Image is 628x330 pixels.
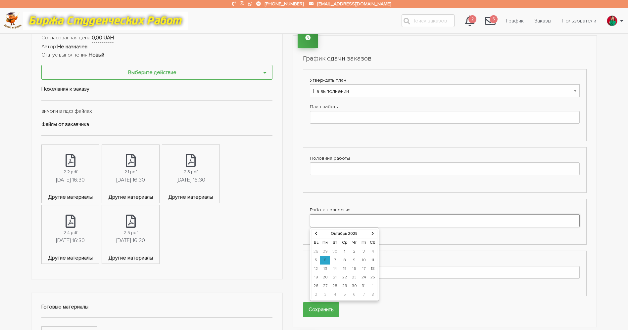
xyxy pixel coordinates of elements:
[56,236,85,245] div: [DATE] 16:30
[359,282,368,290] td: 31
[350,290,359,299] td: 6
[4,12,22,29] img: logo-c4363faeb99b52c628a42810ed6dfb4293a56d4e4775eb116515dfe7f33672af.png
[162,193,219,203] span: Другие материалы
[330,238,340,247] th: Вт
[359,290,368,299] td: 7
[312,238,320,247] th: Вс
[102,254,159,264] span: Другие материалы
[490,15,498,23] span: 5
[64,229,77,236] div: 2.4.pdf
[368,290,377,299] td: 8
[310,154,580,162] label: Половина работы
[41,121,89,128] strong: Файлы от заказчика
[320,238,330,247] th: Пн
[350,256,359,265] td: 9
[176,176,205,185] div: [DATE] 16:30
[312,273,320,282] td: 19
[330,273,340,282] td: 21
[320,282,330,290] td: 27
[312,290,320,299] td: 2
[350,265,359,273] td: 16
[184,168,198,176] div: 2.3.pdf
[42,254,99,264] span: Другие материалы
[402,14,455,27] input: Поиск заказов
[41,51,272,60] li: Статус выполнения:
[320,247,330,256] td: 29
[102,193,159,203] span: Другие материалы
[317,1,391,7] a: [EMAIL_ADDRESS][DOMAIN_NAME]
[468,15,476,23] span: 2
[312,247,320,256] td: 28
[340,290,350,299] td: 5
[57,43,87,50] strong: Не назначен
[320,229,368,238] th: Октябрь 2025
[41,86,89,92] strong: Пожелания к заказу
[330,256,340,265] td: 7
[340,273,350,282] td: 22
[340,256,350,265] td: 8
[42,193,99,203] span: Другие материалы
[303,302,339,317] input: Сохранить
[41,43,272,51] li: Автор:
[23,12,188,30] img: motto-12e01f5a76059d5f6a28199ef077b1f78e012cfde436ab5cf1d4517935686d32.gif
[359,256,368,265] td: 10
[368,265,377,273] td: 18
[340,238,350,247] th: Ср
[265,1,304,7] a: [PHONE_NUMBER]
[312,256,320,265] td: 5
[89,52,104,58] strong: Новый
[359,273,368,282] td: 24
[368,256,377,265] td: 11
[116,236,145,245] div: [DATE] 16:30
[607,16,617,26] img: excited_171337-2006.jpg
[102,205,159,254] a: 2.5.pdf[DATE] 16:30
[350,238,359,247] th: Чт
[330,290,340,299] td: 4
[340,282,350,290] td: 29
[124,229,138,236] div: 2.5.pdf
[368,273,377,282] td: 25
[310,103,580,111] label: План работы
[460,12,480,30] a: 2
[350,247,359,256] td: 2
[368,282,377,290] td: 1
[501,15,529,27] a: График
[359,247,368,256] td: 3
[162,145,219,193] a: 2.3.pdf[DATE] 16:30
[312,265,320,273] td: 12
[124,168,137,176] div: 2.1.pdf
[312,282,320,290] td: 26
[340,247,350,256] td: 1
[359,265,368,273] td: 17
[480,12,501,30] a: 5
[92,34,114,43] strong: 0,00 UAH
[330,282,340,290] td: 28
[556,15,602,27] a: Пользователи
[359,238,368,247] th: Пт
[330,265,340,273] td: 14
[320,290,330,299] td: 3
[529,15,556,27] a: Заказы
[116,176,145,185] div: [DATE] 16:30
[310,76,580,84] label: Утверждать план
[64,168,77,176] div: 2.2.pdf
[320,265,330,273] td: 13
[41,65,272,80] button: Выберите действие
[303,54,587,63] h2: График сдачи заказов
[368,247,377,256] td: 4
[320,256,330,265] td: 6
[368,238,377,247] th: Сб
[102,145,159,193] a: 2.1.pdf[DATE] 16:30
[42,205,99,254] a: 2.4.pdf[DATE] 16:30
[310,258,580,266] label: Доработка
[350,282,359,290] td: 30
[41,34,272,43] li: Согласованная цена:
[340,265,350,273] td: 15
[41,304,88,310] strong: Готовые материалы
[56,176,85,185] div: [DATE] 16:30
[320,273,330,282] td: 20
[42,145,99,193] a: 2.2.pdf[DATE] 16:30
[350,273,359,282] td: 23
